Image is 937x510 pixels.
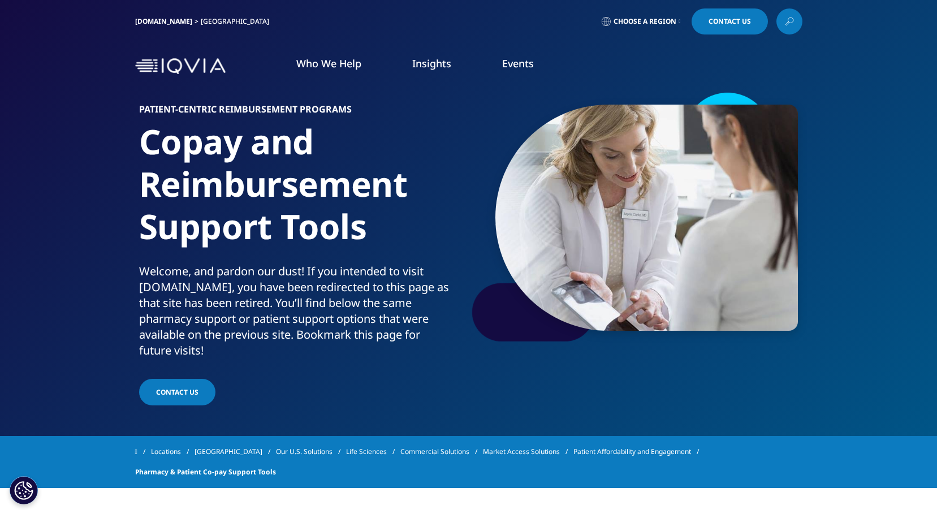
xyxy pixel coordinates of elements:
[346,442,400,462] a: Life Sciences
[139,120,464,263] h1: Copay and Reimbursement Support Tools
[151,442,195,462] a: Locations
[614,17,676,26] span: Choose a Region
[573,442,705,462] a: Patient Affordability and Engagement
[135,58,226,75] img: IQVIA Healthcare Information Technology and Pharma Clinical Research Company
[400,442,483,462] a: Commercial Solutions
[230,40,802,93] nav: Primary
[412,57,451,70] a: Insights
[483,442,573,462] a: Market Access Solutions
[135,16,192,26] a: [DOMAIN_NAME]
[502,57,534,70] a: Events
[10,476,38,504] button: Cookies Settings
[201,17,274,26] div: [GEOGRAPHIC_DATA]
[139,263,464,358] div: Welcome, and pardon our dust! If you intended to visit [DOMAIN_NAME], you have been redirected to...
[296,57,361,70] a: Who We Help
[139,379,215,405] a: Contact Us
[195,442,276,462] a: [GEOGRAPHIC_DATA]
[692,8,768,34] a: Contact Us
[156,387,198,397] span: Contact Us
[135,462,276,482] span: Pharmacy & Patient Co-pay Support Tools
[495,105,798,331] img: 077_doctor-showing-info-to-patient-on-tablet.jpg
[139,105,464,120] h6: Patient-centric Reimbursement Programs
[709,18,751,25] span: Contact Us
[276,442,346,462] a: Our U.S. Solutions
